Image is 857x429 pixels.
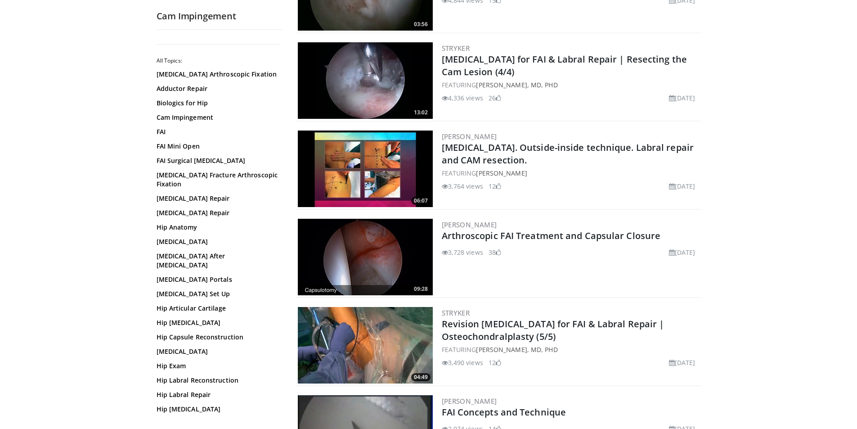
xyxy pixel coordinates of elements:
a: 09:28 [298,219,433,295]
a: Hip Capsule Reconstruction [157,333,278,342]
a: Hip [MEDICAL_DATA] [157,318,278,327]
a: Arthroscopic FAI Treatment and Capsular Closure [442,230,661,242]
a: [MEDICAL_DATA] for FAI & Labral Repair | Resecting the Cam Lesion (4/4) [442,53,687,78]
img: 852b2767-8e75-486b-937a-d468ac0f0b9d.300x170_q85_crop-smart_upscale.jpg [298,219,433,295]
h2: All Topics: [157,57,280,64]
a: FAI Concepts and Technique [442,406,566,418]
a: Hip Labral Repair [157,390,278,399]
a: [MEDICAL_DATA] Fracture Arthroscopic Fixation [157,171,278,189]
a: [MEDICAL_DATA] Set Up [157,289,278,298]
a: [PERSON_NAME] [442,220,497,229]
a: Stryker [442,44,470,53]
li: [DATE] [669,358,695,367]
a: [MEDICAL_DATA] Repair [157,194,278,203]
a: Biologics for Hip [157,99,278,108]
a: [PERSON_NAME] [476,169,527,177]
li: 4,336 views [442,93,483,103]
a: [MEDICAL_DATA] Arthroscopic Fixation [157,70,278,79]
a: [MEDICAL_DATA]. Outside-inside technique. Labral repair and CAM resection. [442,141,694,166]
li: 12 [489,358,501,367]
img: ASqSTwfBDudlPt2X5hMDoxOjBrOw-uIx_2.300x170_q85_crop-smart_upscale.jpg [298,42,433,119]
span: 03:56 [411,20,431,28]
li: 38 [489,248,501,257]
a: FAI [157,127,278,136]
a: 13:02 [298,42,433,119]
li: 26 [489,93,501,103]
a: Cam Impingement [157,113,278,122]
div: FEATURING [442,168,699,178]
li: 12 [489,181,501,191]
a: Revision [MEDICAL_DATA] for FAI & Labral Repair | Osteochondralplasty (5/5) [442,318,664,343]
a: [MEDICAL_DATA] Portals [157,275,278,284]
span: 04:49 [411,373,431,381]
div: FEATURING [442,345,699,354]
a: [PERSON_NAME] [442,397,497,406]
h2: Cam Impingement [157,10,283,22]
li: 3,764 views [442,181,483,191]
a: Hip Anatomy [157,223,278,232]
a: 06:07 [298,131,433,207]
a: [MEDICAL_DATA] [157,347,278,356]
a: Hip Labral Reconstruction [157,376,278,385]
li: 3,490 views [442,358,483,367]
li: [DATE] [669,248,695,257]
li: 3,728 views [442,248,483,257]
li: [DATE] [669,181,695,191]
a: Stryker [442,308,470,317]
a: Hip [MEDICAL_DATA] [157,405,278,414]
a: FAI Mini Open [157,142,278,151]
a: Adductor Repair [157,84,278,93]
a: 04:49 [298,307,433,384]
li: [DATE] [669,93,695,103]
span: 13:02 [411,108,431,117]
img: rQqFhpGihXXoLKSn5hMDoxOjBrOw-uIx_4.300x170_q85_crop-smart_upscale.jpg [298,307,433,384]
span: 06:07 [411,197,431,205]
a: [PERSON_NAME], MD, PhD [476,81,557,89]
img: 298375_0000_1.png.300x170_q85_crop-smart_upscale.jpg [298,131,433,207]
div: FEATURING [442,80,699,90]
a: [PERSON_NAME], MD, PhD [476,345,557,354]
a: FAI Surgical [MEDICAL_DATA] [157,156,278,165]
a: [MEDICAL_DATA] Repair [157,208,278,217]
a: [MEDICAL_DATA] After [MEDICAL_DATA] [157,252,278,270]
a: [PERSON_NAME] [442,132,497,141]
a: [MEDICAL_DATA] [157,237,278,246]
a: Hip Exam [157,361,278,370]
span: 09:28 [411,285,431,293]
a: Hip Articular Cartilage [157,304,278,313]
a: Hip Ultrasound [157,419,278,428]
